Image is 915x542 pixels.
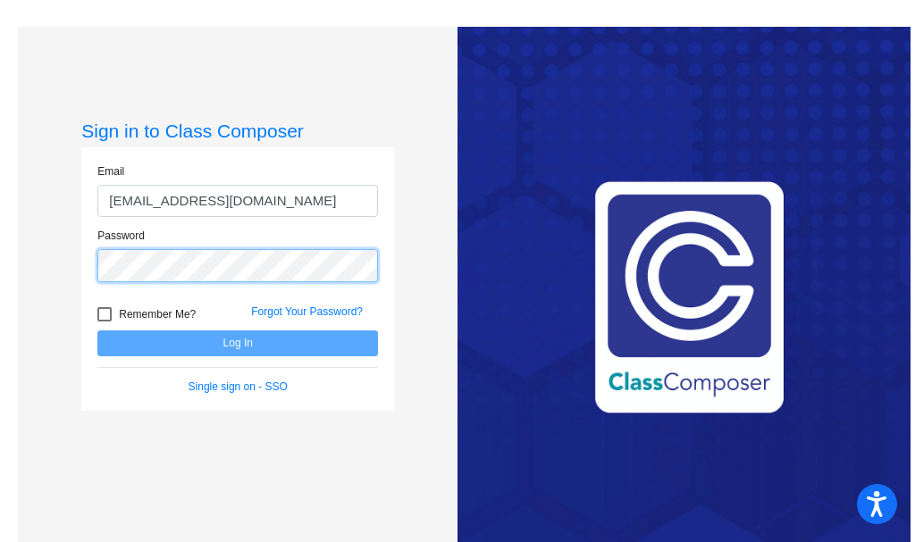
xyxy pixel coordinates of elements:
[97,163,124,179] label: Email
[81,120,394,142] h3: Sign in to Class Composer
[119,304,196,325] span: Remember Me?
[189,380,288,393] a: Single sign on - SSO
[97,228,145,244] label: Password
[251,305,363,318] a: Forgot Your Password?
[97,330,378,356] button: Log In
